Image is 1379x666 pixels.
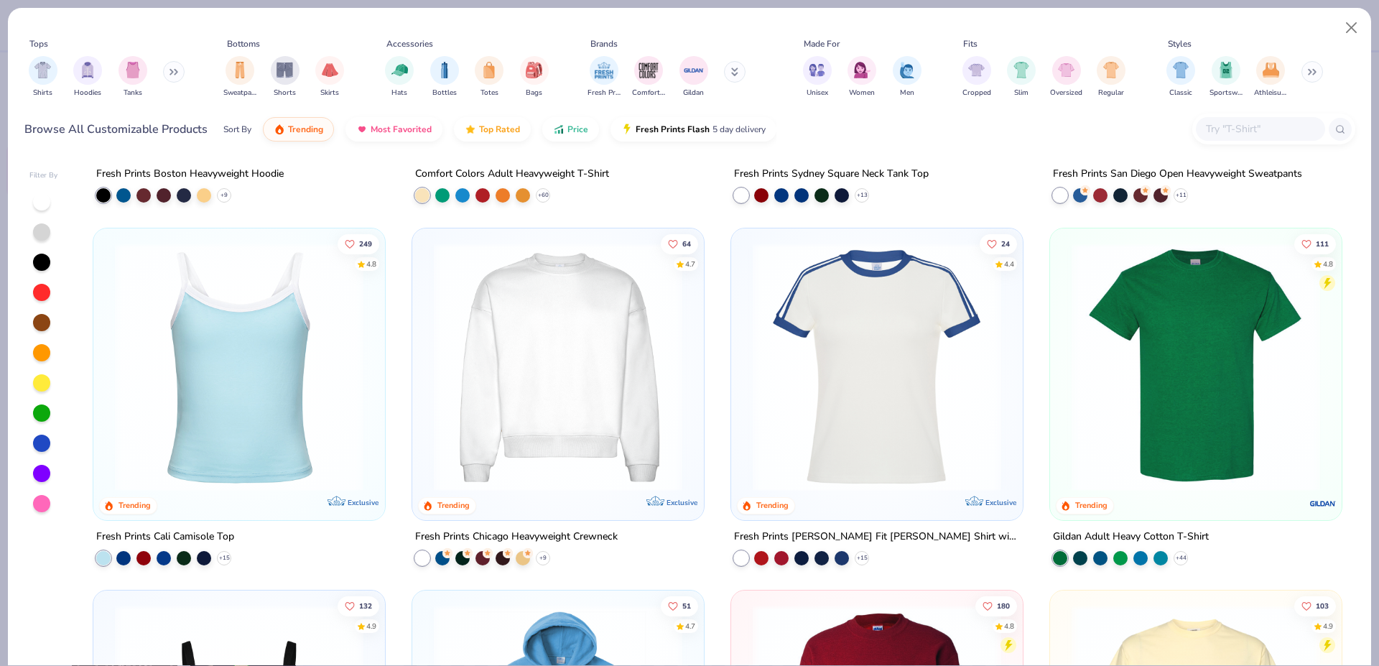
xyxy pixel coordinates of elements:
span: Tanks [124,88,142,98]
span: Skirts [320,88,339,98]
button: filter button [315,56,344,98]
span: Bottles [432,88,457,98]
button: filter button [679,56,708,98]
button: Like [661,233,698,254]
div: filter for Unisex [803,56,832,98]
img: Oversized Image [1058,62,1074,78]
span: Hats [391,88,407,98]
div: filter for Regular [1097,56,1125,98]
div: Fresh Prints Chicago Heavyweight Crewneck [415,527,618,545]
img: Shirts Image [34,62,51,78]
div: filter for Sweatpants [223,56,256,98]
div: filter for Sportswear [1209,56,1243,98]
button: filter button [1209,56,1243,98]
div: 4.8 [1323,259,1333,269]
span: Slim [1014,88,1029,98]
button: filter button [848,56,876,98]
span: 180 [997,603,1010,610]
button: Like [338,233,380,254]
div: 4.8 [367,259,377,269]
img: Men Image [899,62,915,78]
span: Women [849,88,875,98]
button: filter button [1097,56,1125,98]
img: e5540c4d-e74a-4e58-9a52-192fe86bec9f [746,242,1008,491]
span: 24 [1001,240,1010,247]
span: Totes [480,88,498,98]
button: Trending [263,117,334,142]
div: 4.9 [367,621,377,632]
div: filter for Bottles [430,56,459,98]
div: filter for Men [893,56,921,98]
button: filter button [520,56,549,98]
button: filter button [385,56,414,98]
div: filter for Hats [385,56,414,98]
button: Like [1294,233,1336,254]
div: Styles [1168,37,1192,50]
div: filter for Shorts [271,56,300,98]
button: filter button [29,56,57,98]
img: Women Image [854,62,870,78]
button: filter button [119,56,147,98]
span: Regular [1098,88,1124,98]
span: + 44 [1175,553,1186,562]
div: Brands [590,37,618,50]
div: 4.8 [1004,621,1014,632]
img: Hats Image [391,62,408,78]
span: Comfort Colors [632,88,665,98]
img: Unisex Image [809,62,825,78]
button: filter button [893,56,921,98]
span: Fresh Prints [588,88,621,98]
span: + 13 [856,190,867,199]
img: 77058d13-6681-46a4-a602-40ee85a356b7 [1008,242,1271,491]
div: Fresh Prints San Diego Open Heavyweight Sweatpants [1053,165,1302,182]
button: filter button [1050,56,1082,98]
div: Comfort Colors Adult Heavyweight T-Shirt [415,165,609,182]
button: Most Favorited [345,117,442,142]
span: Unisex [807,88,828,98]
span: 111 [1316,240,1329,247]
div: filter for Fresh Prints [588,56,621,98]
div: Fresh Prints Boston Heavyweight Hoodie [96,165,284,182]
span: Sweatpants [223,88,256,98]
img: Classic Image [1173,62,1189,78]
div: filter for Gildan [679,56,708,98]
img: Tanks Image [125,62,141,78]
img: Gildan logo [1308,489,1337,517]
span: + 9 [539,553,547,562]
img: Bags Image [526,62,542,78]
img: 9145e166-e82d-49ae-94f7-186c20e691c9 [689,242,952,491]
span: Price [567,124,588,135]
div: Sort By [223,123,251,136]
div: filter for Women [848,56,876,98]
span: 51 [682,603,691,610]
div: filter for Classic [1166,56,1195,98]
div: Tops [29,37,48,50]
button: filter button [588,56,621,98]
div: Accessories [386,37,433,50]
div: Fresh Prints Sydney Square Neck Tank Top [734,165,929,182]
img: Shorts Image [277,62,293,78]
span: 249 [360,240,373,247]
button: Fresh Prints Flash5 day delivery [610,117,776,142]
span: 132 [360,603,373,610]
button: filter button [962,56,991,98]
span: + 60 [538,190,549,199]
div: Fits [963,37,978,50]
img: 1358499d-a160-429c-9f1e-ad7a3dc244c9 [427,242,689,491]
img: Regular Image [1103,62,1120,78]
div: 4.4 [1004,259,1014,269]
div: Fresh Prints Cali Camisole Top [96,527,234,545]
div: filter for Cropped [962,56,991,98]
div: Filter By [29,170,58,181]
div: filter for Athleisure [1254,56,1287,98]
button: filter button [803,56,832,98]
button: Close [1338,14,1365,42]
button: filter button [223,56,256,98]
span: 64 [682,240,691,247]
span: Exclusive [348,497,379,507]
span: Top Rated [479,124,520,135]
img: db319196-8705-402d-8b46-62aaa07ed94f [1064,242,1327,491]
div: filter for Skirts [315,56,344,98]
span: + 11 [1175,190,1186,199]
div: Gildan Adult Heavy Cotton T-Shirt [1053,527,1209,545]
